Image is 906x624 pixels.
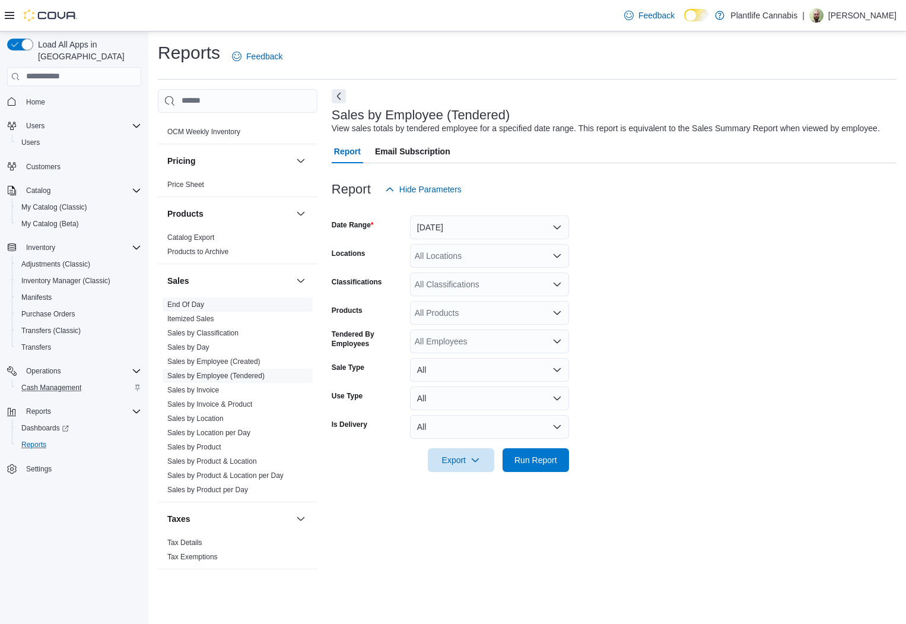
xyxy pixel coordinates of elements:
button: [DATE] [410,216,569,239]
span: Inventory [21,240,141,255]
button: All [410,415,569,439]
span: Transfers [21,343,51,352]
span: Adjustments (Classic) [21,259,90,269]
span: Settings [26,464,52,474]
a: Transfers [17,340,56,354]
button: Purchase Orders [12,306,146,322]
span: Hide Parameters [399,183,462,195]
span: My Catalog (Classic) [17,200,141,214]
span: Manifests [17,290,141,305]
button: Inventory Manager (Classic) [12,273,146,289]
button: My Catalog (Classic) [12,199,146,216]
a: Sales by Location [167,414,224,423]
button: Inventory [2,239,146,256]
a: Sales by Product & Location [167,457,257,465]
span: Users [21,138,40,147]
span: Users [21,119,141,133]
button: Reports [12,436,146,453]
button: Transfers (Classic) [12,322,146,339]
a: Users [17,135,44,150]
div: Taxes [158,536,317,569]
button: Sales [167,275,291,287]
span: Dashboards [21,423,69,433]
label: Use Type [332,391,363,401]
a: Purchase Orders [17,307,80,321]
span: Sales by Product & Location per Day [167,471,284,480]
button: OCM [294,101,308,115]
div: Ryan Noftall [809,8,824,23]
button: Catalog [21,183,55,198]
h3: Sales by Employee (Tendered) [332,108,510,122]
button: Transfers [12,339,146,356]
span: Sales by Invoice & Product [167,400,252,409]
span: Sales by Employee (Created) [167,357,260,366]
span: Purchase Orders [17,307,141,321]
span: Tax Exemptions [167,552,218,562]
span: Transfers (Classic) [21,326,81,335]
span: Purchase Orders [21,309,75,319]
a: My Catalog (Classic) [17,200,92,214]
a: Sales by Product per Day [167,486,248,494]
span: Sales by Classification [167,328,239,338]
a: Catalog Export [167,233,214,242]
input: Dark Mode [684,9,709,21]
button: Reports [2,403,146,420]
label: Locations [332,249,365,258]
a: Reports [17,438,51,452]
span: OCM Weekly Inventory [167,127,240,137]
span: Reports [21,440,46,449]
div: Products [158,230,317,264]
a: Feedback [227,45,287,68]
a: Products to Archive [167,248,228,256]
span: Reports [26,407,51,416]
h1: Reports [158,41,220,65]
p: Plantlife Cannabis [730,8,797,23]
span: Home [26,97,45,107]
span: Operations [21,364,141,378]
div: Pricing [158,178,317,197]
label: Products [332,306,363,315]
h3: Report [332,182,371,197]
h3: Products [167,208,204,220]
span: Load All Apps in [GEOGRAPHIC_DATA] [33,39,141,62]
span: Reports [17,438,141,452]
a: Price Sheet [167,180,204,189]
button: Users [12,134,146,151]
span: Settings [21,461,141,476]
button: Open list of options [552,337,562,346]
span: Adjustments (Classic) [17,257,141,271]
a: OCM Weekly Inventory [167,128,240,136]
button: Products [294,207,308,221]
button: Taxes [294,512,308,526]
div: Sales [158,297,317,502]
span: Reports [21,404,141,419]
a: Tax Details [167,539,202,547]
h3: Sales [167,275,189,287]
span: Dark Mode [684,21,685,22]
button: Pricing [167,155,291,167]
h3: Taxes [167,513,190,525]
label: Is Delivery [332,420,367,429]
span: My Catalog (Beta) [21,219,79,229]
span: Run Report [514,454,557,466]
button: Settings [2,460,146,477]
button: Users [21,119,49,133]
button: Operations [21,364,66,378]
span: Manifests [21,293,52,302]
button: Open list of options [552,251,562,261]
button: Manifests [12,289,146,306]
label: Classifications [332,277,382,287]
p: [PERSON_NAME] [828,8,897,23]
button: Inventory [21,240,60,255]
span: Customers [26,162,61,172]
span: Tax Details [167,538,202,547]
label: Sale Type [332,363,364,372]
button: Pricing [294,154,308,168]
a: Sales by Employee (Tendered) [167,372,265,380]
span: Home [21,94,141,109]
span: Cash Management [21,383,81,392]
div: OCM [158,125,317,144]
